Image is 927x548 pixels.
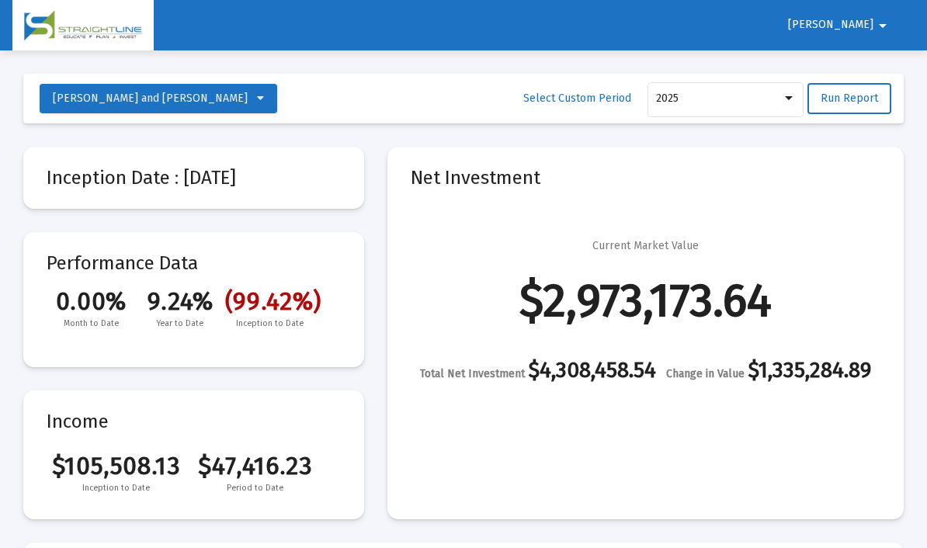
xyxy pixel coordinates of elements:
[136,316,225,331] span: Year to Date
[411,170,880,186] mat-card-title: Net Investment
[519,293,772,308] div: $2,973,173.64
[225,316,314,331] span: Inception to Date
[47,414,341,429] mat-card-title: Income
[656,92,679,105] span: 2025
[807,83,891,114] button: Run Report
[47,480,186,496] span: Inception to Date
[788,19,873,32] span: [PERSON_NAME]
[186,480,325,496] span: Period to Date
[53,92,248,105] span: [PERSON_NAME] and [PERSON_NAME]
[523,92,631,105] span: Select Custom Period
[873,10,892,41] mat-icon: arrow_drop_down
[186,451,325,480] span: $47,416.23
[821,92,878,105] span: Run Report
[47,316,136,331] span: Month to Date
[225,286,314,316] span: (99.42%)
[136,286,225,316] span: 9.24%
[40,84,277,113] button: [PERSON_NAME] and [PERSON_NAME]
[769,9,911,40] button: [PERSON_NAME]
[666,362,871,382] div: $1,335,284.89
[47,255,341,331] mat-card-title: Performance Data
[420,362,656,382] div: $4,308,458.54
[47,451,186,480] span: $105,508.13
[592,238,699,254] div: Current Market Value
[420,367,525,380] span: Total Net Investment
[24,10,142,41] img: Dashboard
[47,286,136,316] span: 0.00%
[47,170,341,186] mat-card-title: Inception Date : [DATE]
[666,367,745,380] span: Change in Value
